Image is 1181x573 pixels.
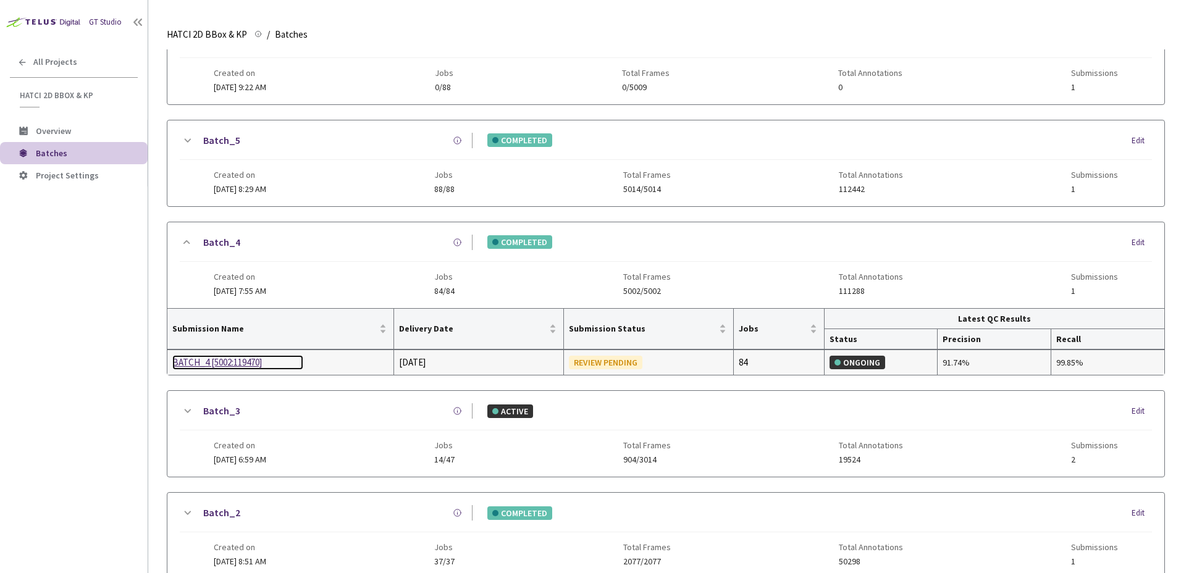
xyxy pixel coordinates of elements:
[214,556,266,567] span: [DATE] 8:51 AM
[1132,405,1152,417] div: Edit
[33,57,77,67] span: All Projects
[938,329,1051,349] th: Precision
[623,272,671,282] span: Total Frames
[1071,83,1118,92] span: 1
[1071,557,1118,566] span: 1
[172,324,377,333] span: Submission Name
[434,440,455,450] span: Jobs
[487,133,552,147] div: COMPLETED
[564,309,734,349] th: Submission Status
[167,27,247,42] span: HATCI 2D BBox & KP
[623,286,671,296] span: 5002/5002
[825,329,938,349] th: Status
[399,324,547,333] span: Delivery Date
[214,440,266,450] span: Created on
[838,68,902,78] span: Total Annotations
[839,170,903,180] span: Total Annotations
[622,83,670,92] span: 0/5009
[394,309,564,349] th: Delivery Date
[399,355,558,370] div: [DATE]
[203,133,240,148] a: Batch_5
[1071,542,1118,552] span: Submissions
[434,170,455,180] span: Jobs
[830,356,885,369] div: ONGOING
[622,68,670,78] span: Total Frames
[839,542,903,552] span: Total Annotations
[487,404,533,418] div: ACTIVE
[203,505,240,521] a: Batch_2
[214,542,266,552] span: Created on
[487,235,552,249] div: COMPLETED
[1071,286,1118,296] span: 1
[214,170,266,180] span: Created on
[36,170,99,181] span: Project Settings
[167,19,1164,104] div: Batch_6ACTIVEEditCreated on[DATE] 9:22 AMJobs0/88Total Frames0/5009Total Annotations0Submissions1
[1132,236,1152,249] div: Edit
[1071,68,1118,78] span: Submissions
[569,356,642,369] div: REVIEW PENDING
[214,454,266,465] span: [DATE] 6:59 AM
[434,185,455,194] span: 88/88
[1071,170,1118,180] span: Submissions
[569,324,717,333] span: Submission Status
[36,125,71,136] span: Overview
[839,455,903,464] span: 19524
[172,355,303,370] a: BATCH_4 [5002:119470]
[623,455,671,464] span: 904/3014
[825,309,1164,329] th: Latest QC Results
[1056,356,1159,369] div: 99.85%
[623,557,671,566] span: 2077/2077
[167,222,1164,308] div: Batch_4COMPLETEDEditCreated on[DATE] 7:55 AMJobs84/84Total Frames5002/5002Total Annotations111288...
[739,355,819,370] div: 84
[434,455,455,464] span: 14/47
[89,17,122,28] div: GT Studio
[623,440,671,450] span: Total Frames
[1071,185,1118,194] span: 1
[167,309,394,349] th: Submission Name
[435,83,453,92] span: 0/88
[434,557,455,566] span: 37/37
[839,286,903,296] span: 111288
[167,391,1164,477] div: Batch_3ACTIVEEditCreated on[DATE] 6:59 AMJobs14/47Total Frames904/3014Total Annotations19524Submi...
[839,185,903,194] span: 112442
[734,309,825,349] th: Jobs
[434,286,455,296] span: 84/84
[214,285,266,296] span: [DATE] 7:55 AM
[167,120,1164,206] div: Batch_5COMPLETEDEditCreated on[DATE] 8:29 AMJobs88/88Total Frames5014/5014Total Annotations112442...
[739,324,807,333] span: Jobs
[20,90,130,101] span: HATCI 2D BBox & KP
[435,68,453,78] span: Jobs
[203,403,240,419] a: Batch_3
[839,440,903,450] span: Total Annotations
[943,356,1045,369] div: 91.74%
[1071,440,1118,450] span: Submissions
[1051,329,1164,349] th: Recall
[1132,135,1152,147] div: Edit
[839,272,903,282] span: Total Annotations
[623,542,671,552] span: Total Frames
[1071,455,1118,464] span: 2
[267,27,270,42] li: /
[214,68,266,78] span: Created on
[203,235,240,250] a: Batch_4
[623,170,671,180] span: Total Frames
[214,82,266,93] span: [DATE] 9:22 AM
[623,185,671,194] span: 5014/5014
[1132,507,1152,519] div: Edit
[214,183,266,194] span: [DATE] 8:29 AM
[36,148,67,159] span: Batches
[839,557,903,566] span: 50298
[434,542,455,552] span: Jobs
[214,272,266,282] span: Created on
[487,506,552,520] div: COMPLETED
[838,83,902,92] span: 0
[1071,272,1118,282] span: Submissions
[275,27,308,42] span: Batches
[434,272,455,282] span: Jobs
